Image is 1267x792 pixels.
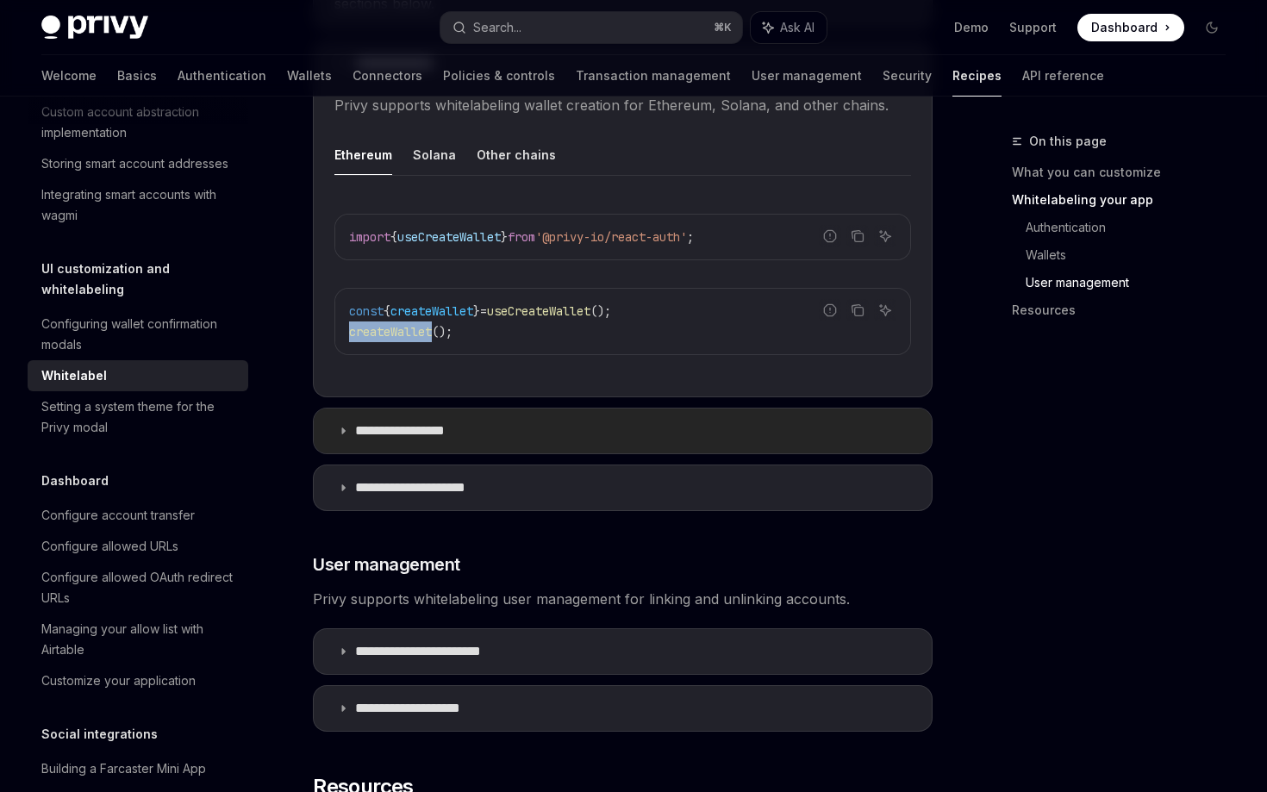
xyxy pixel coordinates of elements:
[41,724,158,745] h5: Social integrations
[41,259,248,300] h5: UI customization and whitelabeling
[1026,269,1239,296] a: User management
[334,93,911,117] span: Privy supports whitelabeling wallet creation for Ethereum, Solana, and other chains.
[473,17,521,38] div: Search...
[41,619,238,660] div: Managing your allow list with Airtable
[28,309,248,360] a: Configuring wallet confirmation modals
[1012,186,1239,214] a: Whitelabeling your app
[501,229,508,245] span: }
[41,16,148,40] img: dark logo
[1091,19,1158,36] span: Dashboard
[1012,296,1239,324] a: Resources
[687,229,694,245] span: ;
[28,531,248,562] a: Configure allowed URLs
[1077,14,1184,41] a: Dashboard
[41,505,195,526] div: Configure account transfer
[874,225,896,247] button: Ask AI
[390,303,473,319] span: createWallet
[1026,241,1239,269] a: Wallets
[28,391,248,443] a: Setting a system theme for the Privy modal
[28,148,248,179] a: Storing smart account addresses
[28,753,248,784] a: Building a Farcaster Mini App
[397,229,501,245] span: useCreateWallet
[590,303,611,319] span: ();
[41,471,109,491] h5: Dashboard
[41,396,238,438] div: Setting a system theme for the Privy modal
[846,299,869,321] button: Copy the contents from the code block
[819,299,841,321] button: Report incorrect code
[1029,131,1107,152] span: On this page
[28,562,248,614] a: Configure allowed OAuth redirect URLs
[473,303,480,319] span: }
[413,134,456,175] button: Solana
[349,229,390,245] span: import
[313,552,460,577] span: User management
[41,670,196,691] div: Customize your application
[178,55,266,97] a: Authentication
[440,12,741,43] button: Search...⌘K
[480,303,487,319] span: =
[535,229,687,245] span: '@privy-io/react-auth'
[353,55,422,97] a: Connectors
[28,360,248,391] a: Whitelabel
[41,365,107,386] div: Whitelabel
[432,324,452,340] span: ();
[1026,214,1239,241] a: Authentication
[751,12,827,43] button: Ask AI
[487,303,590,319] span: useCreateWallet
[846,225,869,247] button: Copy the contents from the code block
[390,229,397,245] span: {
[41,55,97,97] a: Welcome
[576,55,731,97] a: Transaction management
[508,229,535,245] span: from
[952,55,1002,97] a: Recipes
[714,21,732,34] span: ⌘ K
[1009,19,1057,36] a: Support
[41,314,238,355] div: Configuring wallet confirmation modals
[780,19,814,36] span: Ask AI
[41,567,238,608] div: Configure allowed OAuth redirect URLs
[443,55,555,97] a: Policies & controls
[28,500,248,531] a: Configure account transfer
[41,758,206,779] div: Building a Farcaster Mini App
[41,536,178,557] div: Configure allowed URLs
[334,134,392,175] button: Ethereum
[874,299,896,321] button: Ask AI
[819,225,841,247] button: Report incorrect code
[28,665,248,696] a: Customize your application
[954,19,989,36] a: Demo
[349,303,384,319] span: const
[477,134,556,175] button: Other chains
[28,179,248,231] a: Integrating smart accounts with wagmi
[752,55,862,97] a: User management
[41,153,228,174] div: Storing smart account addresses
[117,55,157,97] a: Basics
[41,184,238,226] div: Integrating smart accounts with wagmi
[883,55,932,97] a: Security
[287,55,332,97] a: Wallets
[28,614,248,665] a: Managing your allow list with Airtable
[1198,14,1226,41] button: Toggle dark mode
[384,303,390,319] span: {
[349,324,432,340] span: createWallet
[1012,159,1239,186] a: What you can customize
[313,41,933,397] details: **** **** *****Privy supports whitelabeling wallet creation for Ethereum, Solana, and other chain...
[1022,55,1104,97] a: API reference
[313,587,933,611] span: Privy supports whitelabeling user management for linking and unlinking accounts.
